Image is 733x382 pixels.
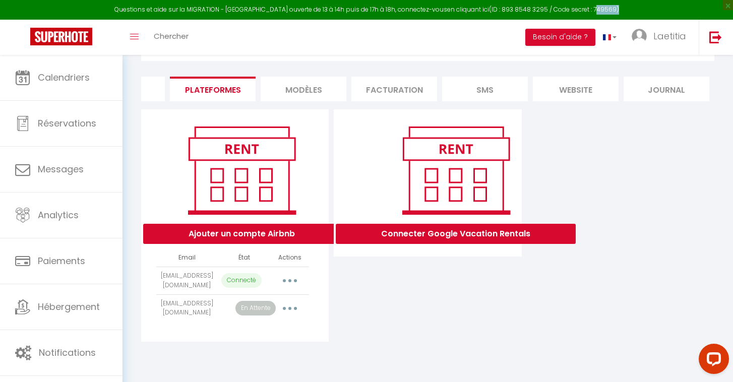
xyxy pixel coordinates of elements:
[217,249,271,267] th: État
[221,273,262,288] p: Connecté
[336,224,576,244] button: Connecter Google Vacation Rentals
[156,267,217,294] td: [EMAIL_ADDRESS][DOMAIN_NAME]
[624,77,709,101] li: Journal
[38,117,96,130] span: Réservations
[351,77,437,101] li: Facturation
[709,31,722,43] img: logout
[38,300,100,313] span: Hébergement
[38,254,85,267] span: Paiements
[156,249,217,267] th: Email
[39,346,96,359] span: Notifications
[38,163,84,175] span: Messages
[392,122,520,219] img: rent.png
[653,30,686,42] span: Laetitia
[447,5,489,14] a: en cliquant ici
[143,224,340,244] button: Ajouter un compte Airbnb
[38,71,90,84] span: Calendriers
[170,77,256,101] li: Plateformes
[624,20,699,55] a: ... Laetitia
[261,77,346,101] li: MODÈLES
[632,29,647,44] img: ...
[235,301,276,315] p: En Attente
[38,209,79,221] span: Analytics
[271,249,309,267] th: Actions
[146,20,196,55] a: Chercher
[156,294,217,322] td: [EMAIL_ADDRESS][DOMAIN_NAME]
[177,122,306,219] img: rent.png
[533,77,619,101] li: website
[691,340,733,382] iframe: LiveChat chat widget
[525,29,595,46] button: Besoin d'aide ?
[154,31,189,41] span: Chercher
[442,77,528,101] li: SMS
[30,28,92,45] img: Super Booking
